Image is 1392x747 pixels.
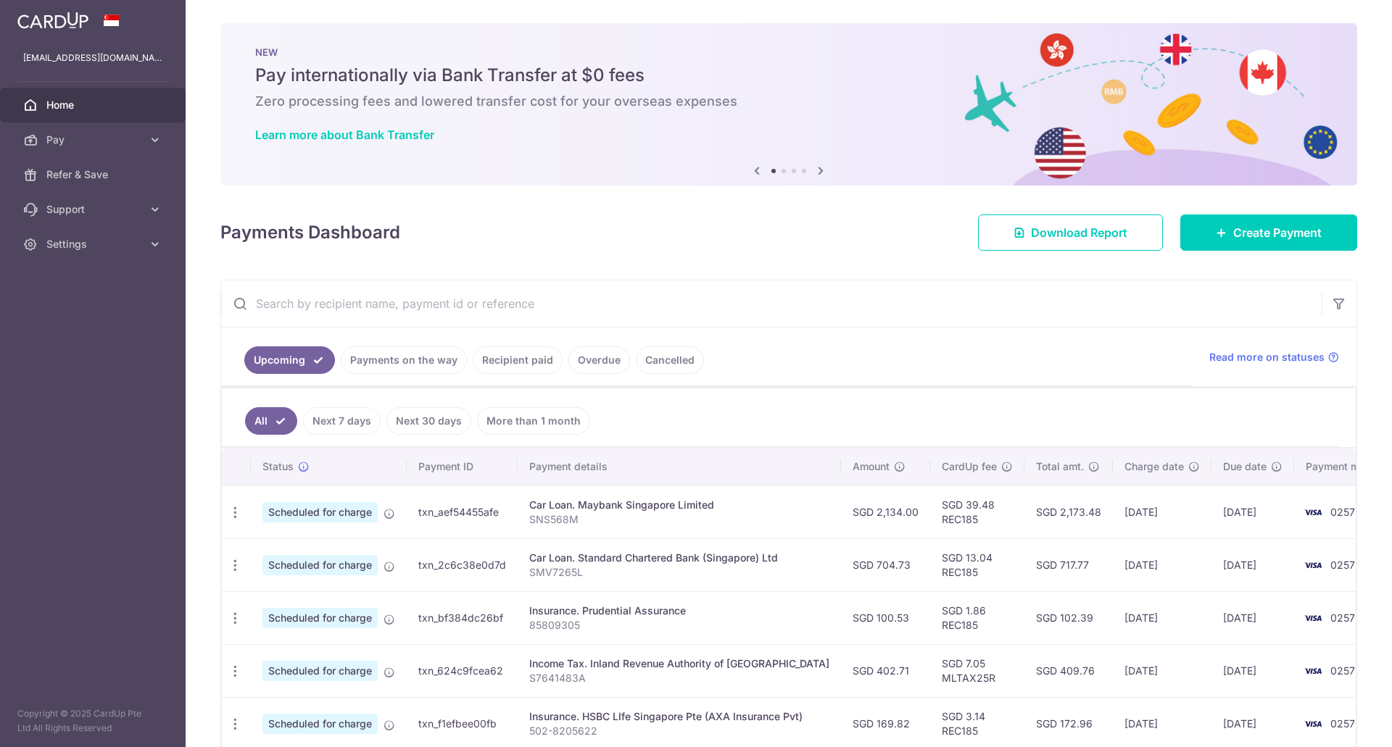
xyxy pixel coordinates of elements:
a: Recipient paid [473,346,563,374]
a: All [245,407,297,435]
span: Due date [1223,459,1267,474]
th: Payment ID [407,448,518,485]
img: Bank Card [1298,504,1327,521]
td: txn_bf384dc26bf [407,591,518,644]
span: Home [46,98,142,112]
td: SGD 2,173.48 [1024,485,1113,538]
td: [DATE] [1211,591,1294,644]
div: Car Loan. Maybank Singapore Limited [529,498,829,512]
span: Charge date [1124,459,1184,474]
td: txn_624c9fcea62 [407,644,518,697]
h5: Pay internationally via Bank Transfer at $0 fees [255,64,1322,87]
span: Refer & Save [46,167,142,182]
div: Insurance. HSBC LIfe Singapore Pte (AXA Insurance Pvt) [529,709,829,724]
a: Payments on the way [341,346,467,374]
span: Scheduled for charge [262,714,378,734]
p: [EMAIL_ADDRESS][DOMAIN_NAME] [23,51,162,65]
h6: Zero processing fees and lowered transfer cost for your overseas expenses [255,93,1322,110]
td: SGD 704.73 [841,538,930,591]
p: SNS568M [529,512,829,527]
td: SGD 402.71 [841,644,930,697]
span: Amount [853,459,890,474]
td: [DATE] [1113,644,1211,697]
a: Download Report [978,214,1163,251]
td: SGD 13.04 REC185 [930,538,1024,591]
td: txn_2c6c38e0d7d [407,538,518,591]
td: SGD 409.76 [1024,644,1113,697]
div: Income Tax. Inland Revenue Authority of [GEOGRAPHIC_DATA] [529,656,829,671]
td: SGD 717.77 [1024,538,1113,591]
img: Bank Card [1298,715,1327,733]
img: CardUp [17,12,88,29]
span: Download Report [1031,224,1127,241]
span: Create Payment [1233,224,1322,241]
td: [DATE] [1211,485,1294,538]
span: Total amt. [1036,459,1084,474]
input: Search by recipient name, payment id or reference [221,280,1322,327]
td: SGD 1.86 REC185 [930,591,1024,644]
div: Car Loan. Standard Chartered Bank (Singapore) Ltd [529,551,829,565]
span: 0257 [1330,612,1355,624]
img: Bank Card [1298,556,1327,574]
a: Next 30 days [386,407,471,435]
td: SGD 102.39 [1024,591,1113,644]
span: 0257 [1330,717,1355,730]
h4: Payments Dashboard [220,220,400,246]
span: Scheduled for charge [262,555,378,575]
td: txn_aef54455afe [407,485,518,538]
span: Scheduled for charge [262,661,378,681]
span: Read more on statuses [1209,350,1325,364]
div: Insurance. Prudential Assurance [529,604,829,618]
a: Read more on statuses [1209,350,1339,364]
img: Bank Card [1298,609,1327,627]
span: Pay [46,133,142,147]
p: SMV7265L [529,565,829,580]
a: Overdue [568,346,630,374]
p: S7641483A [529,671,829,685]
img: Bank transfer banner [220,23,1357,185]
td: [DATE] [1113,538,1211,591]
td: SGD 2,134.00 [841,485,930,538]
span: 0257 [1330,559,1355,571]
a: More than 1 month [477,407,590,435]
p: NEW [255,46,1322,58]
a: Learn more about Bank Transfer [255,128,434,142]
p: 502-8205622 [529,724,829,738]
p: 85809305 [529,618,829,633]
th: Payment details [518,448,841,485]
td: SGD 7.05 MLTAX25R [930,644,1024,697]
span: Scheduled for charge [262,502,378,522]
span: 0257 [1330,506,1355,518]
a: Next 7 days [303,407,381,435]
img: Bank Card [1298,662,1327,680]
td: [DATE] [1211,644,1294,697]
td: SGD 100.53 [841,591,930,644]
span: CardUp fee [942,459,997,474]
a: Upcoming [244,346,335,374]
span: Status [262,459,294,474]
a: Cancelled [636,346,704,374]
td: [DATE] [1113,485,1211,538]
span: Support [46,202,142,217]
td: [DATE] [1113,591,1211,644]
span: 0257 [1330,664,1355,677]
td: [DATE] [1211,538,1294,591]
a: Create Payment [1180,214,1357,251]
td: SGD 39.48 REC185 [930,485,1024,538]
span: Settings [46,237,142,251]
span: Scheduled for charge [262,608,378,628]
